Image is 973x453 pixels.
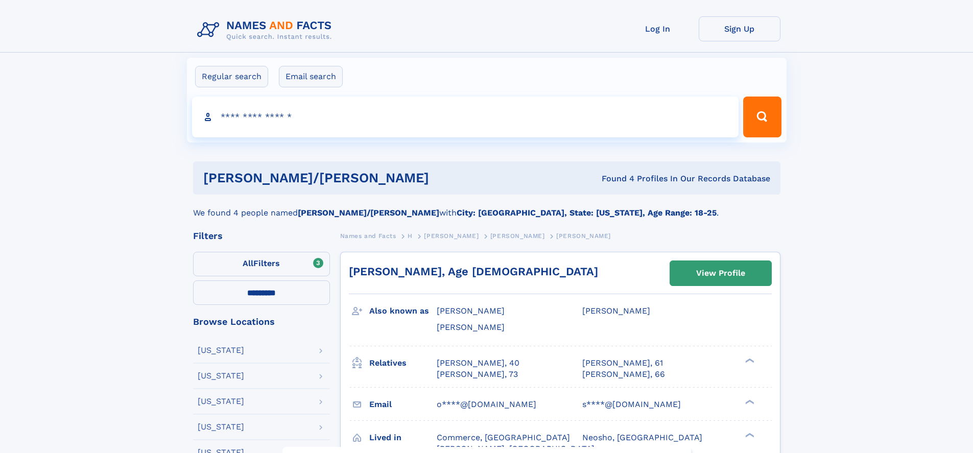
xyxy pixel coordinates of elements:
a: [PERSON_NAME] [490,229,545,242]
b: [PERSON_NAME]/[PERSON_NAME] [298,208,439,218]
button: Search Button [743,97,781,137]
span: H [408,232,413,240]
div: [US_STATE] [198,346,244,354]
div: [US_STATE] [198,423,244,431]
div: [US_STATE] [198,397,244,406]
span: [PERSON_NAME] [556,232,611,240]
a: Log In [617,16,699,41]
div: ❯ [743,432,755,438]
span: Commerce, [GEOGRAPHIC_DATA] [437,433,570,442]
input: search input [192,97,739,137]
div: ❯ [743,398,755,405]
div: We found 4 people named with . [193,195,780,219]
h3: Lived in [369,429,437,446]
h1: [PERSON_NAME]/[PERSON_NAME] [203,172,515,184]
a: [PERSON_NAME], 73 [437,369,518,380]
h3: Relatives [369,354,437,372]
a: Names and Facts [340,229,396,242]
span: [PERSON_NAME] [437,306,505,316]
img: Logo Names and Facts [193,16,340,44]
span: [PERSON_NAME] [437,322,505,332]
label: Email search [279,66,343,87]
span: [PERSON_NAME] [424,232,479,240]
div: Browse Locations [193,317,330,326]
h3: Also known as [369,302,437,320]
div: Filters [193,231,330,241]
span: [PERSON_NAME] [490,232,545,240]
div: ❯ [743,357,755,364]
div: Found 4 Profiles In Our Records Database [515,173,770,184]
label: Filters [193,252,330,276]
b: City: [GEOGRAPHIC_DATA], State: [US_STATE], Age Range: 18-25 [457,208,717,218]
label: Regular search [195,66,268,87]
a: [PERSON_NAME], 61 [582,357,663,369]
a: Sign Up [699,16,780,41]
span: Neosho, [GEOGRAPHIC_DATA] [582,433,702,442]
a: [PERSON_NAME], 40 [437,357,519,369]
div: [US_STATE] [198,372,244,380]
a: [PERSON_NAME] [424,229,479,242]
a: H [408,229,413,242]
a: [PERSON_NAME], Age [DEMOGRAPHIC_DATA] [349,265,598,278]
div: View Profile [696,261,745,285]
a: [PERSON_NAME], 66 [582,369,665,380]
span: All [243,258,253,268]
h3: Email [369,396,437,413]
span: [PERSON_NAME] [582,306,650,316]
a: View Profile [670,261,771,285]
